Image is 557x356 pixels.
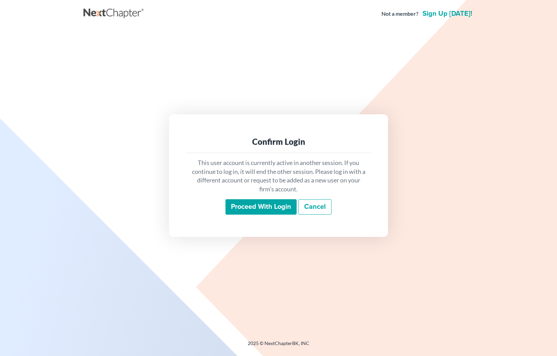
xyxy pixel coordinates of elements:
[83,340,474,352] div: 2025 © NextChapterBK, INC
[225,199,297,215] input: Proceed with login
[381,10,418,18] strong: Not a member?
[298,199,332,215] a: Cancel
[191,158,366,194] p: This user account is currently active in another session. If you continue to log in, it will end ...
[421,10,474,17] a: Sign up [DATE]!
[191,136,366,147] div: Confirm Login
